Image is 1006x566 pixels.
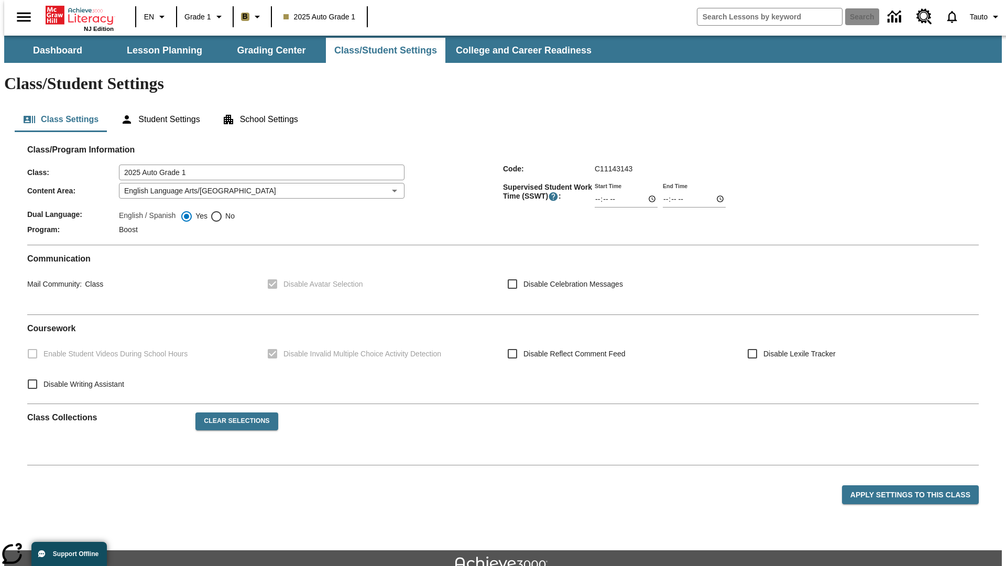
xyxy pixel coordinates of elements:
button: Open side menu [8,2,39,32]
span: Disable Invalid Multiple Choice Activity Detection [283,349,441,360]
span: B [243,10,248,23]
span: 2025 Auto Grade 1 [283,12,356,23]
button: Class Settings [15,107,107,132]
span: Class : [27,168,119,177]
div: Communication [27,254,979,306]
button: Language: EN, Select a language [139,7,173,26]
span: Supervised Student Work Time (SSWT) : [503,183,595,202]
span: No [223,211,235,222]
div: Class/Student Settings [15,107,991,132]
div: English Language Arts/[GEOGRAPHIC_DATA] [119,183,404,199]
button: College and Career Readiness [447,38,600,63]
input: search field [697,8,842,25]
a: Resource Center, Will open in new tab [910,3,938,31]
span: Program : [27,225,119,234]
span: EN [144,12,154,23]
label: Start Time [595,182,621,190]
span: C11143143 [595,165,632,173]
span: Code : [503,165,595,173]
span: Disable Lexile Tracker [763,349,836,360]
span: Yes [193,211,207,222]
h1: Class/Student Settings [4,74,1002,93]
input: Class [119,165,404,180]
span: Disable Reflect Comment Feed [523,349,626,360]
a: Notifications [938,3,966,30]
span: Disable Avatar Selection [283,279,363,290]
button: Support Offline [31,542,107,566]
button: Dashboard [5,38,110,63]
button: Grading Center [219,38,324,63]
span: Disable Writing Assistant [43,379,124,390]
div: Class Collections [27,404,979,456]
a: Home [46,5,114,26]
span: Enable Student Videos During School Hours [43,349,188,360]
button: Apply Settings to this Class [842,485,979,505]
a: Data Center [881,3,910,31]
button: Supervised Student Work Time is the timeframe when students can take LevelSet and when lessons ar... [548,191,559,202]
span: Boost [119,225,138,234]
span: Disable Celebration Messages [523,279,623,290]
button: Boost Class color is light brown. Change class color [237,7,268,26]
span: Support Offline [53,550,99,558]
div: Coursework [27,323,979,395]
span: NJ Edition [84,26,114,32]
div: SubNavbar [4,36,1002,63]
h2: Class Collections [27,412,187,422]
button: Grade: Grade 1, Select a grade [180,7,229,26]
button: Profile/Settings [966,7,1006,26]
button: School Settings [214,107,307,132]
button: Lesson Planning [112,38,217,63]
div: Home [46,4,114,32]
span: Tauto [970,12,988,23]
span: Content Area : [27,187,119,195]
div: Class/Program Information [27,155,979,236]
label: English / Spanish [119,210,176,223]
span: Dual Language : [27,210,119,219]
h2: Course work [27,323,979,333]
span: Grade 1 [184,12,211,23]
button: Clear Selections [195,412,278,430]
span: Class [82,280,103,288]
label: End Time [663,182,687,190]
button: Student Settings [112,107,208,132]
div: SubNavbar [4,38,601,63]
h2: Communication [27,254,979,264]
button: Class/Student Settings [326,38,445,63]
span: Mail Community : [27,280,82,288]
h2: Class/Program Information [27,145,979,155]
